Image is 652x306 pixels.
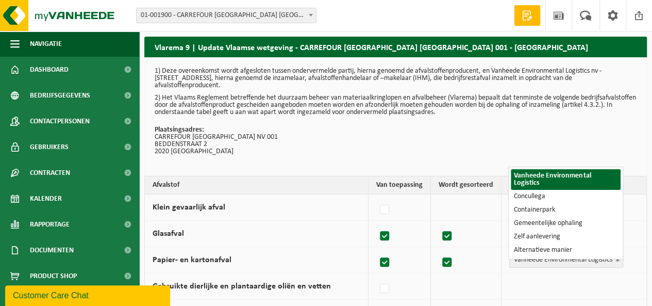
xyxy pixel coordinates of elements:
span: Product Shop [30,263,77,289]
span: Vanheede Environmental Logistics [510,253,623,267]
span: Rapportage [30,212,70,237]
label: Gebruikte dierlijke en plantaardige oliën en vetten [153,282,331,291]
li: Concullega [511,190,621,203]
span: Dashboard [30,57,69,83]
a: Geef terug vrij [579,57,646,77]
strong: Plaatsingsadres: [155,126,204,134]
span: Contactpersonen [30,108,90,134]
span: Kalender [30,186,62,212]
th: Afvalophaler [501,176,646,195]
span: Documenten [30,237,74,263]
h2: Vlarema 9 | Update Vlaamse wetgeving - CARREFOUR [GEOGRAPHIC_DATA] [GEOGRAPHIC_DATA] 001 - [GEOGR... [144,37,598,57]
span: Contracten [30,160,70,186]
label: Klein gevaarlijk afval [153,203,225,212]
span: Bedrijfsgegevens [30,83,90,108]
p: 1) Deze overeenkomst wordt afgesloten tussen ondervermelde partij, hierna genoemd de afvalstoffen... [155,68,637,89]
label: Glasafval [153,230,184,238]
p: CARREFOUR [GEOGRAPHIC_DATA] NV 001 BEDDENSTRAAT 2 2020 [GEOGRAPHIC_DATA] [155,126,637,155]
th: Wordt gesorteerd [431,176,501,195]
label: Papier- en kartonafval [153,256,231,264]
th: Van toepassing [369,176,431,195]
span: Gebruikers [30,134,69,160]
span: 01-001900 - CARREFOUR BELGIUM NV-ALG. BOEK - EVERE [137,8,316,23]
th: Afvalstof [145,176,369,195]
li: Alternatieve manier [511,244,621,257]
li: Gemeentelijke ophaling [511,217,621,230]
span: Vanheede Environmental Logistics [509,252,623,268]
iframe: chat widget [5,283,172,306]
li: Zelf aanlevering [511,230,621,244]
li: Containerpark [511,203,621,217]
span: Navigatie [30,31,62,57]
p: 2) Het Vlaams Reglement betreffende het duurzaam beheer van materiaalkringlopen en afvalbeheer (V... [155,94,637,116]
span: 01-001900 - CARREFOUR BELGIUM NV-ALG. BOEK - EVERE [136,8,316,23]
li: Vanheede Environmental Logistics [511,169,621,190]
